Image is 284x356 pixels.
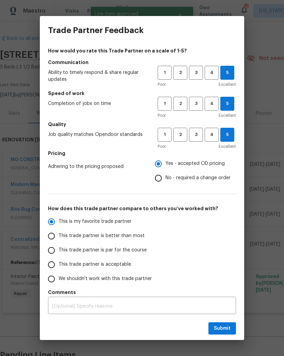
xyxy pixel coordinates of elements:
button: 2 [173,128,187,142]
h3: Trade Partner Feedback [48,26,144,35]
h5: Speed of work [48,90,236,97]
button: 1 [158,128,172,142]
span: Job quality matches Opendoor standards [48,131,147,138]
span: 1 [158,69,171,77]
button: 4 [205,97,219,111]
span: Yes - accepted OD pricing [165,160,225,167]
button: 1 [158,66,172,80]
span: This trade partner is better than most [59,232,145,239]
span: 5 [221,131,234,139]
button: 4 [205,128,219,142]
span: No - required a change order [165,174,231,182]
h5: Quality [48,121,236,128]
span: 5 [221,69,234,77]
button: 4 [205,66,219,80]
span: 2 [174,100,187,108]
h4: How would you rate this Trade Partner on a scale of 1-5? [48,47,236,54]
button: 2 [173,97,187,111]
span: Ability to timely respond & share regular updates [48,69,147,83]
span: Excellent [219,143,236,150]
span: This trade partner is par for the course [59,247,147,254]
span: Submit [214,324,231,333]
span: 3 [190,100,202,108]
span: 5 [221,100,234,108]
h5: Comments [48,289,236,296]
button: 5 [220,128,234,142]
div: Pricing [155,157,236,185]
span: 4 [205,100,218,108]
h5: How does this trade partner compare to others you’ve worked with? [48,205,236,212]
span: 4 [205,69,218,77]
button: 3 [189,66,203,80]
button: 5 [220,97,234,111]
button: Submit [208,322,236,335]
span: 2 [174,131,187,139]
h5: Communication [48,59,236,66]
button: 2 [173,66,187,80]
span: Adhering to the pricing proposed [48,163,144,170]
span: We shouldn't work with this trade partner [59,275,152,282]
span: 1 [158,131,171,139]
span: Poor [158,81,166,88]
span: This trade partner is acceptable [59,261,131,268]
span: Excellent [219,81,236,88]
span: 3 [190,69,202,77]
button: 1 [158,97,172,111]
span: Poor [158,143,166,150]
button: 3 [189,128,203,142]
span: 3 [190,131,202,139]
span: This is my favorite trade partner [59,218,131,225]
button: 3 [189,97,203,111]
div: How does this trade partner compare to others you’ve worked with? [48,215,236,286]
span: 2 [174,69,187,77]
span: Excellent [219,112,236,119]
span: Poor [158,112,166,119]
span: 4 [205,131,218,139]
span: 1 [158,100,171,108]
h5: Pricing [48,150,236,157]
button: 5 [220,66,234,80]
span: Completion of jobs on time [48,100,147,107]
